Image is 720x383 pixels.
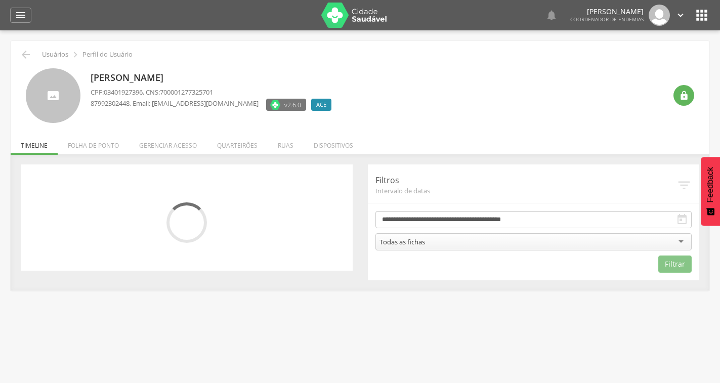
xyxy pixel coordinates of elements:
[545,9,558,21] i: 
[91,88,336,97] p: CPF: , CNS:
[104,88,143,97] span: 03401927396
[675,10,686,21] i: 
[694,7,710,23] i: 
[82,51,133,59] p: Perfil do Usuário
[676,178,692,193] i: 
[70,49,81,60] i: 
[268,131,304,155] li: Ruas
[207,131,268,155] li: Quarteirões
[284,100,301,110] span: v2.6.0
[673,85,694,106] div: Resetar senha
[58,131,129,155] li: Folha de ponto
[304,131,363,155] li: Dispositivos
[545,5,558,26] a: 
[10,8,31,23] a: 
[375,186,677,195] span: Intervalo de datas
[701,157,720,226] button: Feedback - Mostrar pesquisa
[706,167,715,202] span: Feedback
[316,101,326,109] span: ACE
[91,99,259,108] p: , Email: [EMAIL_ADDRESS][DOMAIN_NAME]
[676,214,688,226] i: 
[375,175,677,186] p: Filtros
[15,9,27,21] i: 
[91,99,130,108] span: 87992302448
[379,237,425,246] div: Todas as fichas
[266,99,306,111] label: Versão do aplicativo
[570,16,644,23] span: Coordenador de Endemias
[42,51,68,59] p: Usuários
[570,8,644,15] p: [PERSON_NAME]
[658,256,692,273] button: Filtrar
[20,49,32,61] i: Voltar
[160,88,213,97] span: 700001277325701
[129,131,207,155] li: Gerenciar acesso
[675,5,686,26] a: 
[91,71,336,84] p: [PERSON_NAME]
[679,91,689,101] i: 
